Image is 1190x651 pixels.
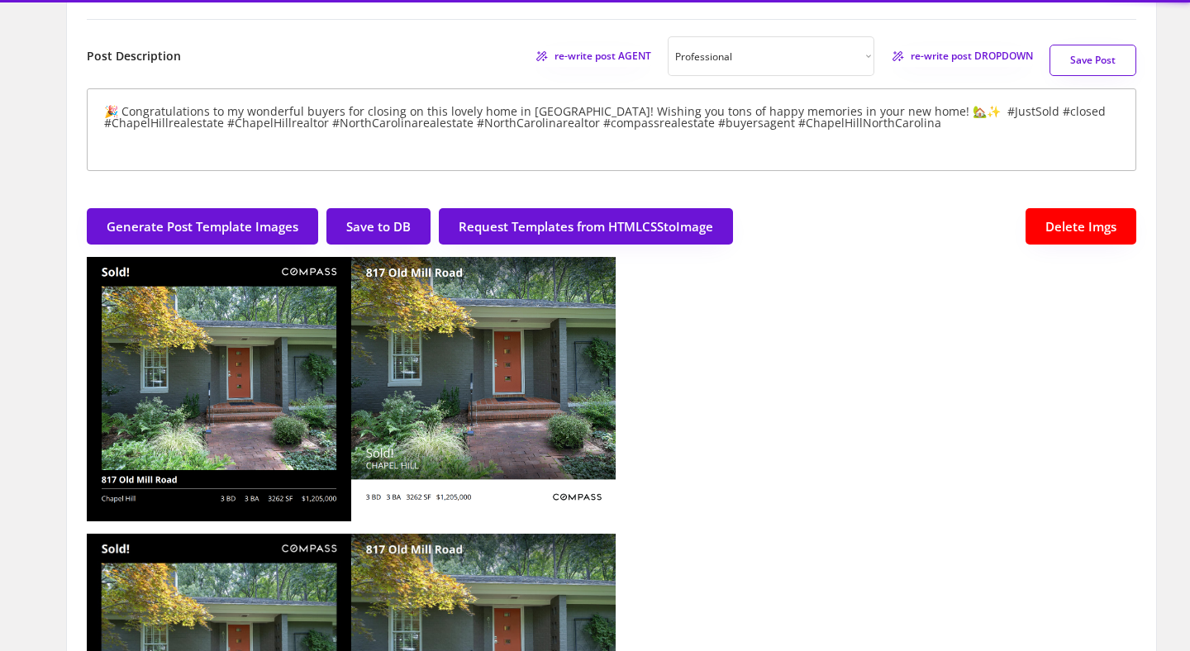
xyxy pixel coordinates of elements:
span: re-write post DROPDOWN [911,51,1033,61]
img: 9572f444-dc2f-4b8e-a451-eae8dc76c18f [351,257,616,521]
img: 0c089ca2-8fcb-4104-a69b-ab29d8b1b833 [87,257,351,521]
button: re-write post DROPDOWN [891,46,1033,67]
button: Delete Imgs [1026,208,1136,245]
button: Generate Post Template Images [87,208,318,245]
button: Save Post [1050,45,1136,76]
button: Request Templates from HTMLCSStoImage [439,208,733,245]
span: re-write post AGENT [555,51,651,61]
button: Save to DB [326,208,431,245]
h6: Post Description [87,48,181,64]
button: re-write post AGENT [535,46,651,67]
